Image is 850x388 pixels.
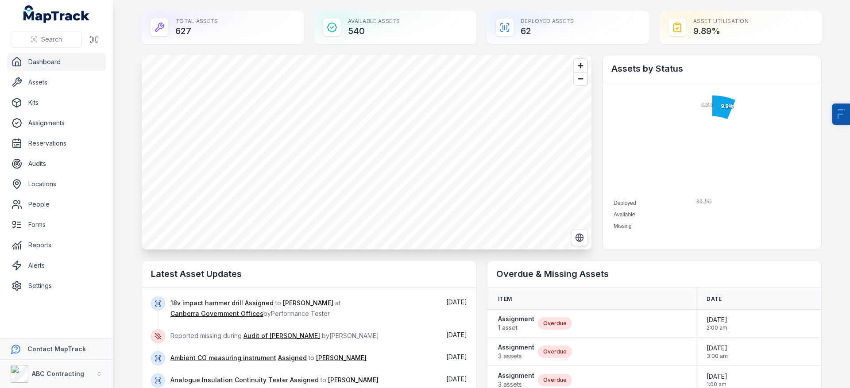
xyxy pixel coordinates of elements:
a: Assignments [7,114,106,132]
span: Item [498,296,512,303]
h2: Assets by Status [611,62,812,75]
span: 1 asset [498,323,534,332]
time: 23/07/2025, 12:22:22 pm [446,353,467,361]
div: Overdue [538,374,572,386]
a: Ambient CO measuring instrument [170,353,276,362]
a: Locations [7,175,106,193]
a: Analogue Insulation Continuity Tester [170,376,288,384]
a: Reservations [7,134,106,152]
canvas: Map [142,55,591,250]
a: Kits [7,94,106,111]
a: Audits [7,155,106,173]
a: Settings [7,277,106,295]
time: 31/08/2024, 2:00:00 am [707,315,727,331]
span: 3 assets [498,352,534,361]
span: 2:00 am [707,324,727,331]
a: [PERSON_NAME] [283,299,333,307]
button: Switch to Satellite View [571,229,588,246]
a: Assigned [290,376,319,384]
span: to [170,354,367,361]
a: 18v impact hammer drill [170,299,243,307]
time: 31/01/2025, 1:00:00 am [707,372,727,388]
a: Forms [7,216,106,234]
a: Canberra Government Offices [170,309,263,318]
time: 30/11/2024, 3:00:00 am [707,344,728,360]
a: Assets [7,73,106,91]
div: Overdue [538,346,572,358]
span: [DATE] [707,315,727,324]
h2: Latest Asset Updates [151,268,467,280]
time: 23/07/2025, 3:42:03 pm [446,331,467,338]
h2: Overdue & Missing Assets [496,268,812,280]
span: Available [614,211,635,218]
a: MapTrack [23,5,90,23]
a: Assignment3 assets [498,343,534,361]
strong: ABC Contracting [32,370,84,377]
time: 30/07/2025, 9:31:08 am [446,298,467,306]
strong: Assignment [498,315,534,323]
div: Overdue [538,317,572,330]
a: Assigned [278,353,307,362]
span: [DATE] [446,375,467,383]
span: [DATE] [446,353,467,361]
a: Reports [7,236,106,254]
a: Dashboard [7,53,106,71]
a: People [7,196,106,213]
span: Missing [614,223,632,229]
span: [DATE] [707,372,727,381]
a: Assigned [245,299,274,307]
span: Deployed [614,200,636,206]
span: [DATE] [446,331,467,338]
span: Reported missing during by [PERSON_NAME] [170,332,379,339]
strong: Assignment [498,371,534,380]
button: Search [11,31,82,48]
span: Search [41,35,62,44]
button: Zoom out [574,72,587,85]
strong: Contact MapTrack [27,345,86,353]
a: [PERSON_NAME] [316,353,367,362]
span: to [170,376,379,384]
a: Alerts [7,257,106,274]
button: Zoom in [574,59,587,72]
span: [DATE] [446,298,467,306]
span: to at by Performance Tester [170,299,340,317]
span: 1:00 am [707,381,727,388]
time: 23/07/2025, 12:22:22 pm [446,375,467,383]
a: Assignment1 asset [498,315,534,332]
a: [PERSON_NAME] [328,376,379,384]
strong: Assignment [498,343,534,352]
span: 3:00 am [707,353,728,360]
a: Audit of [PERSON_NAME] [243,331,320,340]
span: [DATE] [707,344,728,353]
span: Date [707,296,722,303]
